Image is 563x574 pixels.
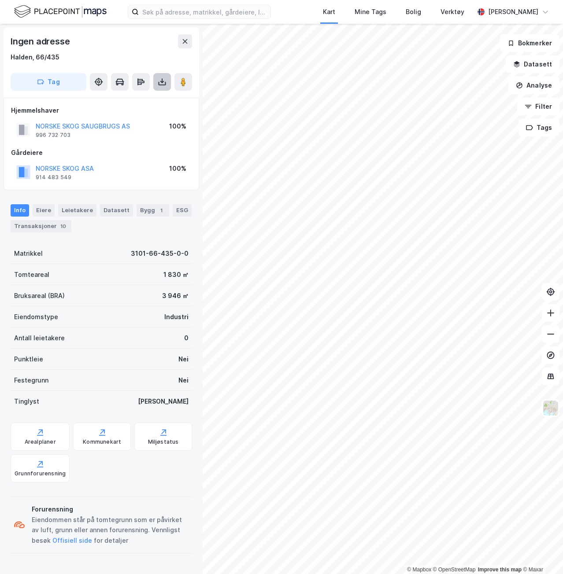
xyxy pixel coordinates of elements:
[178,354,189,364] div: Nei
[14,333,65,343] div: Antall leietakere
[36,174,71,181] div: 914 483 549
[59,222,68,231] div: 10
[11,147,192,158] div: Gårdeiere
[14,291,65,301] div: Bruksareal (BRA)
[157,206,166,215] div: 1
[14,396,39,407] div: Tinglyst
[519,119,559,136] button: Tags
[11,220,71,232] div: Transaksjoner
[32,504,189,515] div: Forurensning
[519,532,563,574] iframe: Chat Widget
[11,73,86,91] button: Tag
[506,55,559,73] button: Datasett
[163,269,189,280] div: 1 830 ㎡
[184,333,189,343] div: 0
[138,396,189,407] div: [PERSON_NAME]
[83,438,121,445] div: Kommunekart
[58,204,96,217] div: Leietakere
[164,312,189,322] div: Industri
[25,438,56,445] div: Arealplaner
[441,7,464,17] div: Verktøy
[407,567,431,573] a: Mapbox
[14,248,43,259] div: Matrikkel
[169,121,186,132] div: 100%
[11,52,59,63] div: Halden, 66/435
[323,7,335,17] div: Kart
[14,4,107,19] img: logo.f888ab2527a4732fd821a326f86c7f29.svg
[433,567,476,573] a: OpenStreetMap
[508,77,559,94] button: Analyse
[11,105,192,116] div: Hjemmelshaver
[178,375,189,386] div: Nei
[100,204,133,217] div: Datasett
[488,7,538,17] div: [PERSON_NAME]
[542,400,559,416] img: Z
[131,248,189,259] div: 3101-66-435-0-0
[137,204,169,217] div: Bygg
[14,375,48,386] div: Festegrunn
[32,515,189,546] div: Eiendommen står på tomtegrunn som er påvirket av luft, grunn eller annen forurensning. Vennligst ...
[11,34,71,48] div: Ingen adresse
[148,438,179,445] div: Miljøstatus
[355,7,386,17] div: Mine Tags
[478,567,522,573] a: Improve this map
[33,204,55,217] div: Eiere
[519,532,563,574] div: Kontrollprogram for chat
[14,354,43,364] div: Punktleie
[162,291,189,301] div: 3 946 ㎡
[169,163,186,174] div: 100%
[139,5,270,18] input: Søk på adresse, matrikkel, gårdeiere, leietakere eller personer
[173,204,192,217] div: ESG
[500,34,559,52] button: Bokmerker
[517,98,559,115] button: Filter
[14,269,49,280] div: Tomteareal
[14,312,58,322] div: Eiendomstype
[15,470,66,477] div: Grunnforurensning
[11,204,29,217] div: Info
[36,132,70,139] div: 996 732 703
[406,7,421,17] div: Bolig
